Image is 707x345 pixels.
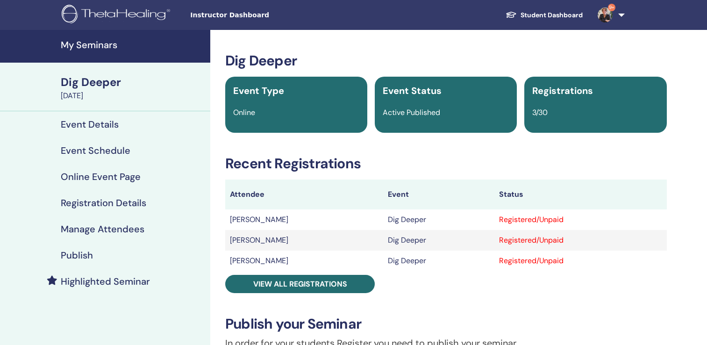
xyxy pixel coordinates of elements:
div: Dig Deeper [61,74,205,90]
div: Registered/Unpaid [499,214,662,225]
a: Student Dashboard [498,7,590,24]
th: Event [383,180,494,209]
div: [DATE] [61,90,205,101]
h3: Dig Deeper [225,52,667,69]
td: Dig Deeper [383,230,494,251]
td: [PERSON_NAME] [225,251,383,271]
h4: Manage Attendees [61,223,144,235]
span: 3/30 [532,108,548,117]
img: default.jpg [598,7,613,22]
td: [PERSON_NAME] [225,230,383,251]
h4: Event Schedule [61,145,130,156]
div: Registered/Unpaid [499,235,662,246]
span: Event Type [233,85,284,97]
span: Event Status [383,85,442,97]
img: graduation-cap-white.svg [506,11,517,19]
h4: Registration Details [61,197,146,208]
h4: Event Details [61,119,119,130]
th: Status [494,180,667,209]
span: Instructor Dashboard [190,10,330,20]
td: Dig Deeper [383,209,494,230]
div: Registered/Unpaid [499,255,662,266]
td: Dig Deeper [383,251,494,271]
a: Dig Deeper[DATE] [55,74,210,101]
h3: Publish your Seminar [225,316,667,332]
h3: Recent Registrations [225,155,667,172]
span: View all registrations [253,279,347,289]
h4: My Seminars [61,39,205,50]
span: Online [233,108,255,117]
span: Registrations [532,85,593,97]
a: View all registrations [225,275,375,293]
h4: Online Event Page [61,171,141,182]
h4: Highlighted Seminar [61,276,150,287]
td: [PERSON_NAME] [225,209,383,230]
th: Attendee [225,180,383,209]
img: logo.png [62,5,173,26]
h4: Publish [61,250,93,261]
span: 9+ [608,4,615,11]
span: Active Published [383,108,440,117]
